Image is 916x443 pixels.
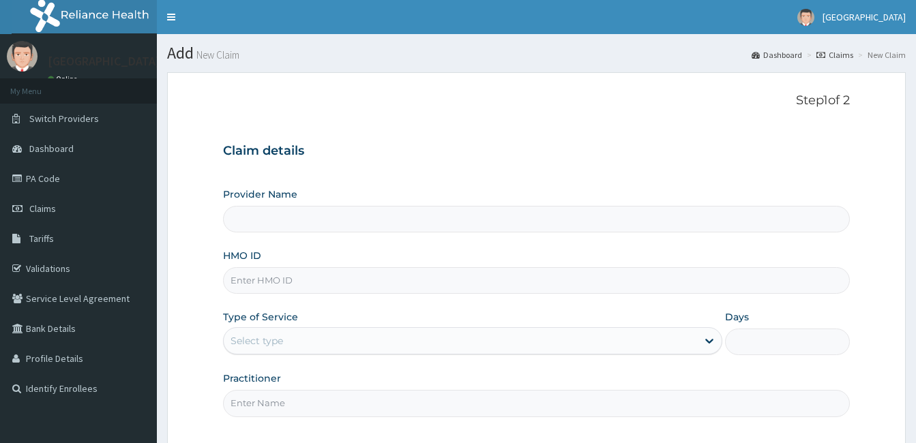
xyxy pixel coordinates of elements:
span: Tariffs [29,232,54,245]
span: [GEOGRAPHIC_DATA] [823,11,906,23]
input: Enter HMO ID [223,267,850,294]
p: [GEOGRAPHIC_DATA] [48,55,160,67]
p: Step 1 of 2 [223,93,850,108]
label: Type of Service [223,310,298,324]
h1: Add [167,44,906,62]
span: Claims [29,202,56,215]
label: Days [725,310,749,324]
div: Select type [231,334,283,348]
label: Provider Name [223,187,297,201]
span: Switch Providers [29,112,99,125]
h3: Claim details [223,144,850,159]
img: User Image [7,41,38,72]
img: User Image [797,9,814,26]
label: Practitioner [223,371,281,385]
input: Enter Name [223,390,850,416]
label: HMO ID [223,249,261,262]
a: Dashboard [752,49,802,61]
span: Dashboard [29,142,74,155]
li: New Claim [855,49,906,61]
small: New Claim [194,50,239,60]
a: Online [48,74,80,84]
a: Claims [816,49,853,61]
